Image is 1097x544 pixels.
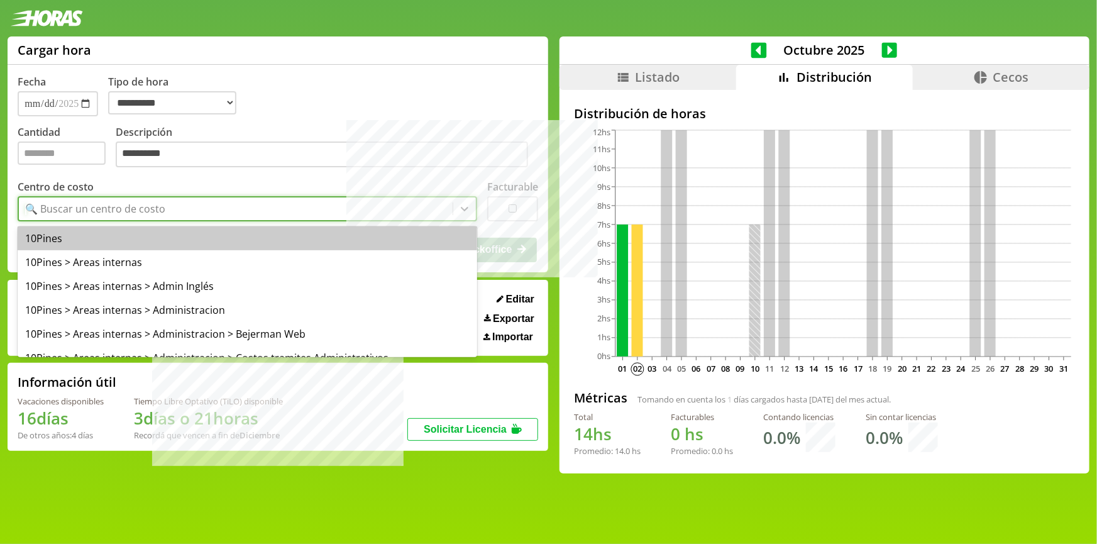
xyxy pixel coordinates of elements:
[707,363,715,374] text: 07
[597,257,610,268] tspan: 5hs
[883,363,891,374] text: 19
[597,313,610,325] tspan: 2hs
[18,226,477,250] div: 10Pines
[597,294,610,306] tspan: 3hs
[1045,363,1054,374] text: 30
[575,389,628,406] h2: Métricas
[493,313,534,325] span: Exportar
[18,407,104,430] h1: 16 días
[134,430,283,441] div: Recordá que vencen a fin de
[116,142,528,168] textarea: Descripción
[721,363,730,374] text: 08
[493,293,538,306] button: Editar
[712,445,723,457] span: 0.0
[728,394,732,405] span: 1
[866,411,939,423] div: Sin contar licencias
[134,396,283,407] div: Tiempo Libre Optativo (TiLO) disponible
[18,142,106,165] input: Cantidad
[615,445,631,457] span: 14.0
[677,363,686,374] text: 05
[824,363,833,374] text: 15
[597,200,610,211] tspan: 8hs
[809,363,819,374] text: 14
[108,91,236,114] select: Tipo de hora
[597,275,610,287] tspan: 4hs
[18,125,116,171] label: Cantidad
[575,423,641,445] h1: hs
[240,430,280,441] b: Diciembre
[648,363,656,374] text: 03
[1030,363,1039,374] text: 29
[597,238,610,249] tspan: 6hs
[597,219,610,230] tspan: 7hs
[942,363,951,374] text: 23
[839,363,847,374] text: 16
[18,396,104,407] div: Vacaciones disponibles
[927,363,935,374] text: 22
[492,331,533,343] span: Importar
[671,423,734,445] h1: hs
[854,363,863,374] text: 17
[597,332,610,343] tspan: 1hs
[866,426,903,449] h1: 0.0 %
[18,298,477,322] div: 10Pines > Areas internas > Administracion
[1015,363,1024,374] text: 28
[18,42,91,58] h1: Cargar hora
[868,363,877,374] text: 18
[18,322,477,346] div: 10Pines > Areas internas > Administracion > Bejerman Web
[692,363,700,374] text: 06
[1000,363,1009,374] text: 27
[18,430,104,441] div: De otros años: 4 días
[108,75,246,116] label: Tipo de hora
[18,374,116,391] h2: Información útil
[780,363,789,374] text: 12
[487,180,538,194] label: Facturable
[912,363,921,374] text: 21
[993,69,1029,86] span: Cecos
[671,423,681,445] span: 0
[633,363,642,374] text: 02
[597,181,610,192] tspan: 9hs
[575,411,641,423] div: Total
[480,313,538,325] button: Exportar
[575,105,1074,122] h2: Distribución de horas
[18,75,46,89] label: Fecha
[971,363,980,374] text: 25
[593,162,610,174] tspan: 10hs
[751,363,759,374] text: 10
[765,363,774,374] text: 11
[593,143,610,155] tspan: 11hs
[575,423,593,445] span: 14
[18,274,477,298] div: 10Pines > Areas internas > Admin Inglés
[424,424,507,435] span: Solicitar Licencia
[506,294,534,305] span: Editar
[18,346,477,370] div: 10Pines > Areas internas > Administracion > Costos tramites Administrativos
[956,363,966,374] text: 24
[597,351,610,362] tspan: 0hs
[618,363,627,374] text: 01
[662,363,671,374] text: 04
[575,445,641,457] div: Promedio: hs
[767,42,882,58] span: Octubre 2025
[764,426,801,449] h1: 0.0 %
[671,445,734,457] div: Promedio: hs
[18,180,94,194] label: Centro de costo
[18,250,477,274] div: 10Pines > Areas internas
[797,69,872,86] span: Distribución
[671,411,734,423] div: Facturables
[1059,363,1068,374] text: 31
[986,363,995,374] text: 26
[593,126,610,138] tspan: 12hs
[10,10,83,26] img: logotipo
[116,125,538,171] label: Descripción
[407,418,538,441] button: Solicitar Licencia
[795,363,803,374] text: 13
[764,411,836,423] div: Contando licencias
[638,394,891,405] span: Tomando en cuenta los días cargados hasta [DATE] del mes actual.
[134,407,283,430] h1: 3 días o 21 horas
[636,69,680,86] span: Listado
[736,363,744,374] text: 09
[898,363,907,374] text: 20
[25,202,165,216] div: 🔍 Buscar un centro de costo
